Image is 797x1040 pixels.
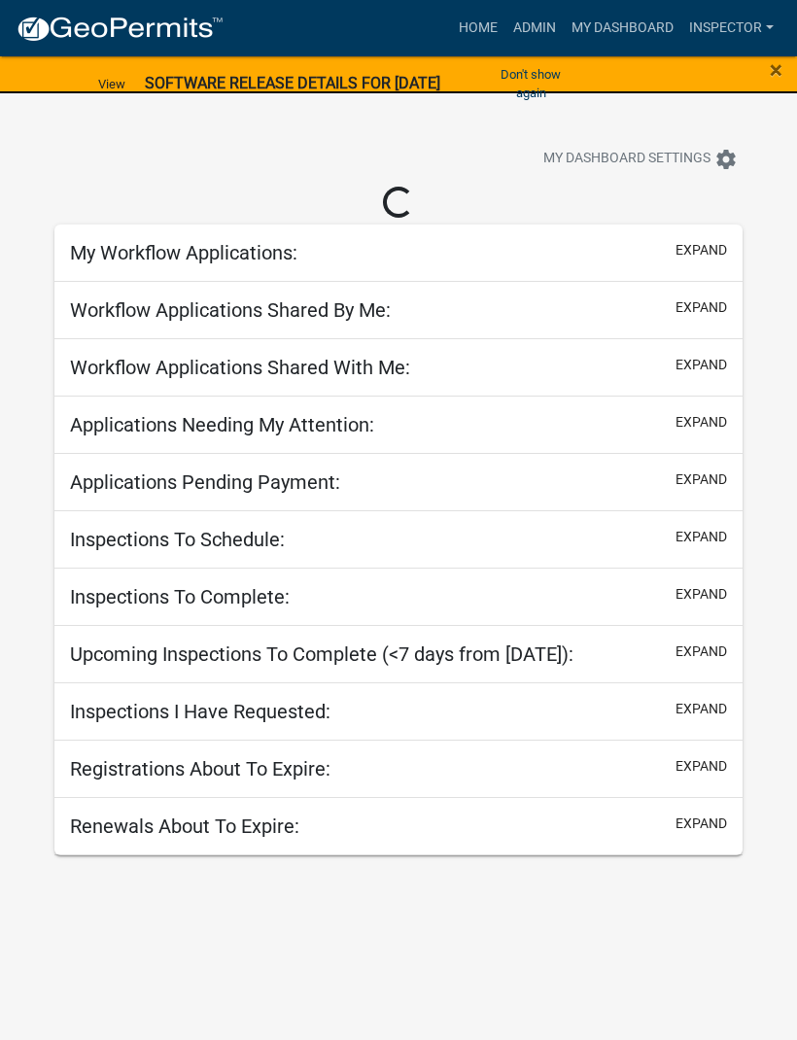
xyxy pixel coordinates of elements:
h5: Workflow Applications Shared With Me: [70,356,410,379]
button: expand [676,699,727,719]
a: Admin [505,10,564,47]
i: settings [714,148,738,171]
strong: SOFTWARE RELEASE DETAILS FOR [DATE] [145,74,440,92]
h5: Applications Needing My Attention: [70,413,374,436]
button: expand [676,756,727,777]
button: My Dashboard Settingssettings [528,140,753,178]
h5: Inspections I Have Requested: [70,700,330,723]
a: View [90,68,133,100]
h5: Applications Pending Payment: [70,470,340,494]
button: expand [676,412,727,433]
span: × [770,56,782,84]
a: Inspector [681,10,781,47]
button: expand [676,641,727,662]
button: expand [676,527,727,547]
h5: My Workflow Applications: [70,241,297,264]
h5: Inspections To Complete: [70,585,290,608]
h5: Workflow Applications Shared By Me: [70,298,391,322]
a: Home [451,10,505,47]
button: expand [676,469,727,490]
h5: Renewals About To Expire: [70,815,299,838]
button: expand [676,240,727,260]
a: My Dashboard [564,10,681,47]
h5: Registrations About To Expire: [70,757,330,780]
button: expand [676,584,727,605]
h5: Upcoming Inspections To Complete (<7 days from [DATE]): [70,642,573,666]
button: Don't show again [479,58,583,109]
button: expand [676,297,727,318]
h5: Inspections To Schedule: [70,528,285,551]
button: Close [770,58,782,82]
button: expand [676,355,727,375]
span: My Dashboard Settings [543,148,710,171]
button: expand [676,814,727,834]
